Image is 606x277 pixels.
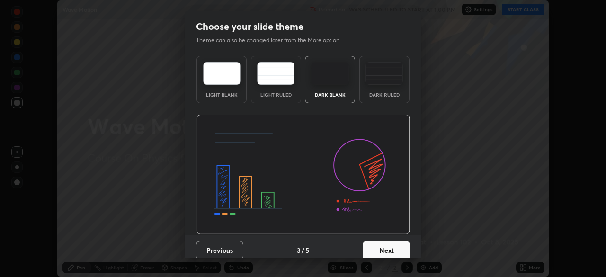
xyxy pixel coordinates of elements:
h2: Choose your slide theme [196,20,303,33]
img: lightRuledTheme.5fabf969.svg [257,62,294,85]
button: Previous [196,241,243,260]
img: darkRuledTheme.de295e13.svg [365,62,403,85]
img: lightTheme.e5ed3b09.svg [203,62,241,85]
h4: 3 [297,245,301,255]
img: darkThemeBanner.d06ce4a2.svg [196,115,410,235]
div: Light Ruled [257,92,295,97]
button: Next [363,241,410,260]
p: Theme can also be changed later from the More option [196,36,349,45]
div: Light Blank [203,92,241,97]
div: Dark Blank [311,92,349,97]
h4: / [302,245,304,255]
h4: 5 [305,245,309,255]
img: darkTheme.f0cc69e5.svg [312,62,349,85]
div: Dark Ruled [365,92,403,97]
